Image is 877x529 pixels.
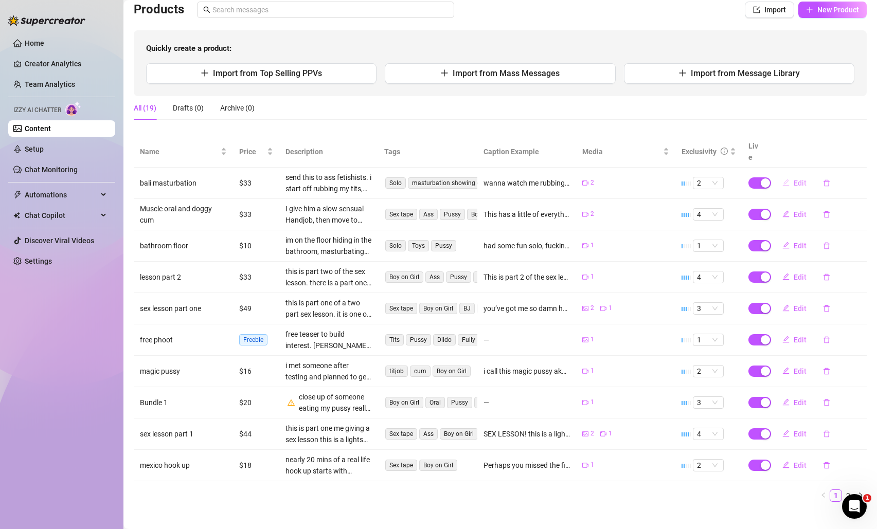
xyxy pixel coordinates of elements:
span: plus [201,69,209,77]
span: Edit [794,367,807,375]
a: Discover Viral Videos [25,236,94,245]
span: Toys [408,240,429,251]
span: thunderbolt [13,191,22,199]
td: free phoot [134,324,233,356]
span: Edit [794,210,807,218]
span: Oral [425,397,445,408]
span: 1 [608,429,612,439]
span: 2 [590,303,594,313]
span: right [857,492,864,498]
span: Fully Naked [458,334,499,345]
div: i call this magic pussy aka one pump chump lol 😂 LOTS of close up on my wet pussy, him rubbing hi... [484,366,570,377]
span: Edit [794,304,807,313]
span: Pussy [431,240,456,251]
a: Creator Analytics [25,56,107,72]
th: Tags [378,136,477,168]
td: bathroom floor [134,230,233,262]
span: video-camera [582,180,588,186]
span: Sex tape [385,209,417,220]
span: 3 [697,397,720,408]
td: magic pussy [134,356,233,387]
button: left [817,489,830,502]
li: 1 [830,489,842,502]
button: delete [815,175,838,191]
span: 2 [590,209,594,219]
button: Edit [774,175,815,191]
td: sex lesson part one [134,293,233,324]
span: 1 [590,397,594,407]
div: — [484,397,570,408]
span: warning [288,399,295,406]
span: edit [782,461,790,468]
div: nearly 20 mins of a real life hook up starts with massaging my ass with oil, rubbing my asshole a... [285,454,372,477]
span: Edit [794,179,807,187]
span: pussy eating [474,397,518,408]
button: delete [815,238,838,254]
span: 1 [697,240,720,251]
span: search [203,6,210,13]
div: Drafts (0) [173,102,204,114]
span: plus [806,6,813,13]
li: Previous Page [817,489,830,502]
span: Import [764,6,786,14]
button: Edit [774,363,815,379]
span: Sex tape [385,428,417,440]
span: 1 [697,334,720,345]
span: Pussy [406,334,431,345]
span: Dildo [433,334,456,345]
td: $10 [233,230,279,262]
span: Boy on Girl [440,428,478,440]
span: edit [782,398,790,406]
td: lesson part 2 [134,262,233,293]
button: Edit [774,269,815,285]
button: Edit [774,332,815,348]
span: picture [582,305,588,312]
th: Media [576,136,675,168]
div: wanna watch me rubbing my tities babe? playing with my bare pussy until i cum? showing off my ass... [484,177,570,189]
span: Freebie [239,334,267,345]
span: Ass [419,428,438,440]
a: Setup [25,145,44,153]
input: Search messages [212,4,448,15]
div: this is part two of the sex lesson. there is a part one and a part two. it starts out with him ea... [285,266,372,288]
span: edit [782,304,790,312]
a: Content [25,124,51,133]
button: Import from Message Library [624,63,854,84]
button: Import from Top Selling PPVs [146,63,377,84]
button: delete [815,426,838,442]
span: picture [582,431,588,437]
span: Edit [794,398,807,407]
span: Boy on Girl [419,303,457,314]
span: Sex tape [385,460,417,471]
span: Pussy [440,209,465,220]
td: $18 [233,450,279,481]
span: edit [782,367,790,374]
span: 1 [608,303,612,313]
span: cum [410,366,431,377]
button: delete [815,457,838,473]
span: titjob [385,366,408,377]
span: 1 [590,366,594,376]
span: 2 [697,366,720,377]
span: video-camera [582,368,588,374]
span: 2 [590,178,594,188]
span: Import from Message Library [691,68,800,78]
span: edit [782,210,790,217]
span: 4 [697,428,720,440]
span: delete [823,305,830,312]
span: Ass [425,271,444,283]
span: 1 [590,460,594,470]
button: delete [815,206,838,223]
span: BJ [459,303,475,314]
span: 2 [697,460,720,471]
td: $33 [233,262,279,293]
span: 1 [590,335,594,344]
img: logo-BBDzfeDw.svg [8,15,85,26]
div: close up of someone eating my pussy really well. not full body. [299,391,372,414]
div: This has a little of everything I want you to see it all ☺️ [484,209,570,220]
li: Next Page [854,489,867,502]
button: Import [745,2,794,18]
span: Edit [794,336,807,344]
span: Price [239,146,265,157]
span: Edit [794,273,807,281]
